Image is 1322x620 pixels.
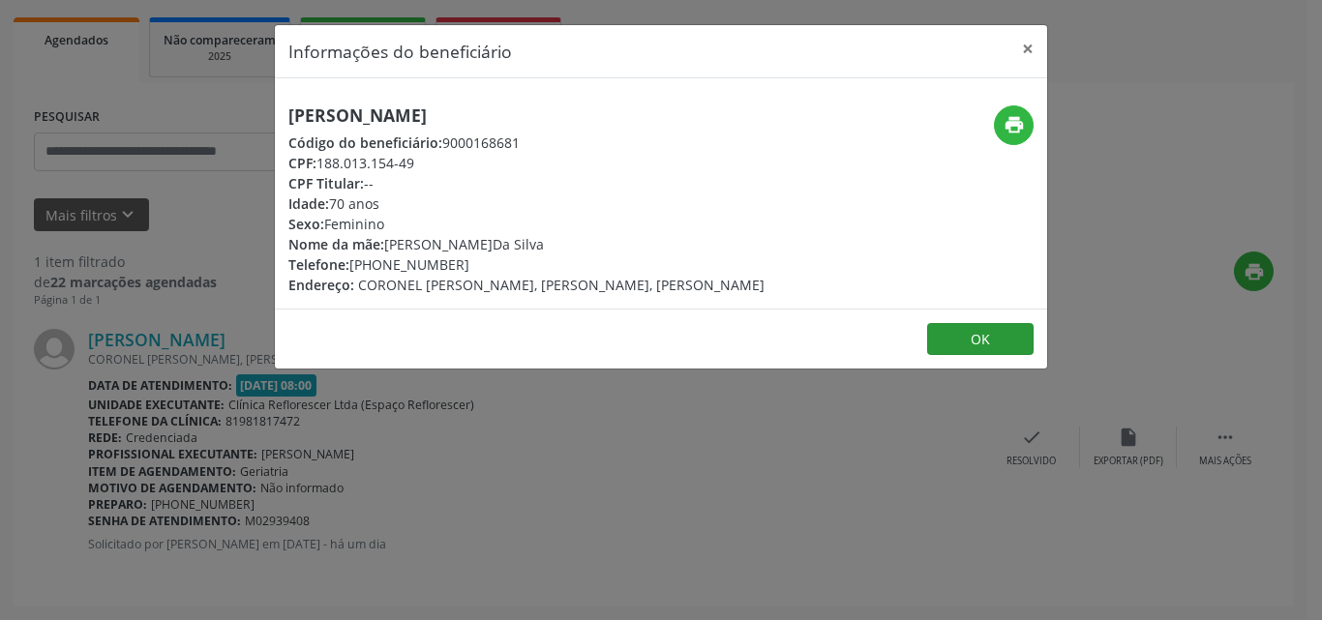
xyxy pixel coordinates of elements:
span: Idade: [288,194,329,213]
span: CPF: [288,154,316,172]
button: OK [927,323,1034,356]
span: Código do beneficiário: [288,133,442,152]
button: Close [1008,25,1047,73]
div: 70 anos [288,193,765,214]
div: -- [288,173,765,193]
button: print [994,105,1034,145]
div: [PERSON_NAME]Da Silva [288,234,765,254]
span: Nome da mãe: [288,235,384,253]
div: 9000168681 [288,133,765,153]
span: Endereço: [288,276,354,294]
i: print [1004,114,1025,135]
h5: Informações do beneficiário [288,39,512,64]
span: CPF Titular: [288,174,364,192]
span: CORONEL [PERSON_NAME], [PERSON_NAME], [PERSON_NAME] [358,276,765,294]
h5: [PERSON_NAME] [288,105,765,126]
div: Feminino [288,214,765,234]
span: Sexo: [288,215,324,233]
span: Telefone: [288,255,349,274]
div: [PHONE_NUMBER] [288,254,765,275]
div: 188.013.154-49 [288,153,765,173]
